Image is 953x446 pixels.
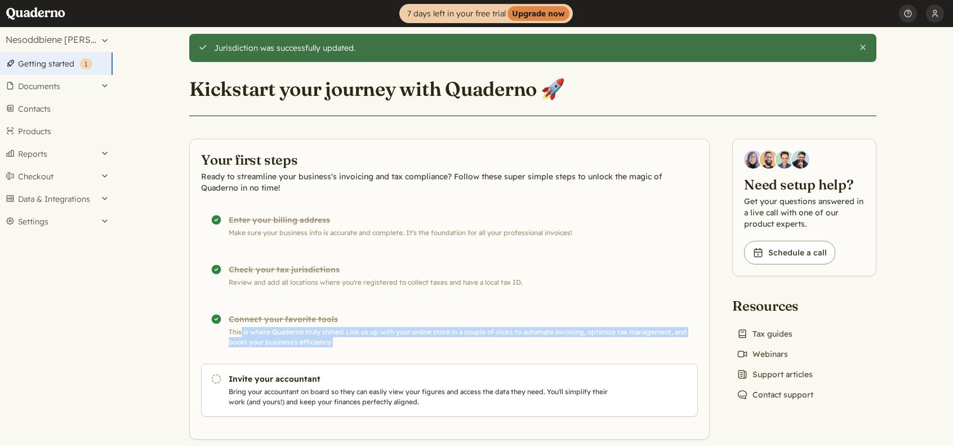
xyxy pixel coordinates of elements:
h2: Need setup help? [744,175,865,193]
strong: Upgrade now [507,6,569,21]
a: Tax guides [732,326,797,342]
a: Webinars [732,346,792,362]
img: Diana Carrasco, Account Executive at Quaderno [744,151,762,169]
button: Close this alert [858,43,867,52]
a: Support articles [732,366,817,382]
p: Bring your accountant on board so they can easily view your figures and access the data they need... [229,387,613,407]
a: Schedule a call [744,241,835,264]
div: Jurisdiction was successfully updated. [214,43,850,53]
a: 7 days left in your free trialUpgrade now [399,4,573,23]
a: Invite your accountant Bring your accountant on board so they can easily view your figures and ac... [201,364,698,417]
h3: Invite your accountant [229,373,613,385]
h1: Kickstart your journey with Quaderno 🚀 [189,77,565,101]
img: Jairo Fumero, Account Executive at Quaderno [760,151,778,169]
img: Ivo Oltmans, Business Developer at Quaderno [776,151,794,169]
p: Ready to streamline your business's invoicing and tax compliance? Follow these super simple steps... [201,171,698,193]
h2: Resources [732,297,818,315]
span: 1 [84,60,88,68]
h2: Your first steps [201,151,698,169]
a: Contact support [732,387,818,403]
p: Get your questions answered in a live call with one of our product experts. [744,196,865,229]
img: Javier Rubio, DevRel at Quaderno [791,151,809,169]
